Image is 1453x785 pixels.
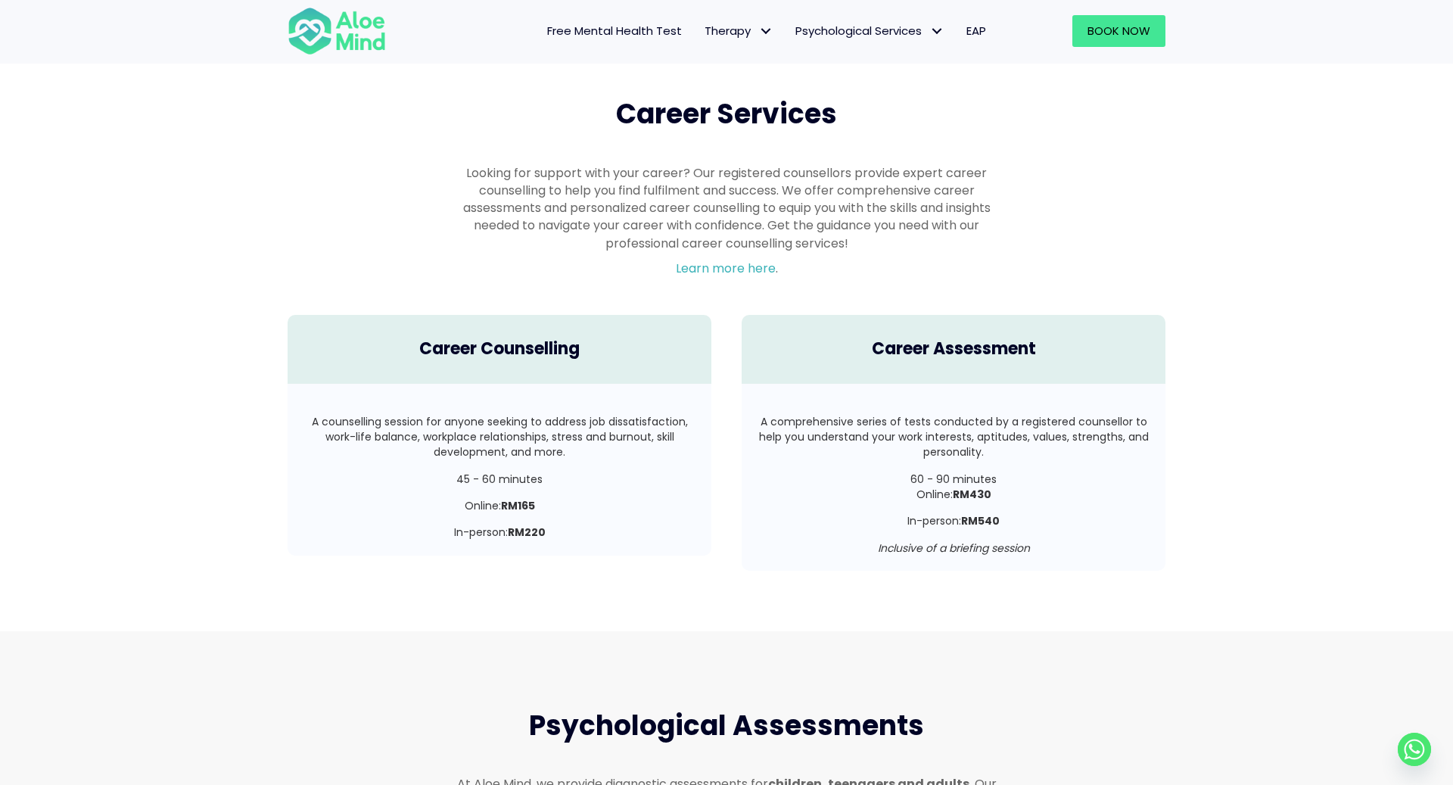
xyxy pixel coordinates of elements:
[966,23,986,39] span: EAP
[303,472,696,487] p: 45 - 60 minutes
[1072,15,1165,47] a: Book Now
[303,525,696,540] p: In-person:
[926,20,947,42] span: Psychological Services: submenu
[616,95,837,133] span: Career Services
[442,260,1011,277] p: .
[547,23,682,39] span: Free Mental Health Test
[508,525,546,540] strong: RM220
[303,338,696,361] h4: Career Counselling
[536,15,693,47] a: Free Mental Health Test
[755,20,776,42] span: Therapy: submenu
[757,338,1150,361] h4: Career Assessment
[676,260,776,277] a: Learn more here
[757,487,1150,502] p: Online:
[705,23,773,39] span: Therapy
[303,498,696,513] p: Online:
[955,15,997,47] a: EAP
[757,472,1150,487] p: 60 - 90 minutes
[961,513,1000,528] strong: RM540
[784,15,955,47] a: Psychological ServicesPsychological Services: submenu
[878,540,1030,556] em: Inclusive of a briefing session
[693,15,784,47] a: TherapyTherapy: submenu
[757,513,1150,528] p: In-person:
[529,706,924,745] span: Psychological Assessments
[953,487,991,502] strong: RM430
[757,414,1150,460] p: A comprehensive series of tests conducted by a registered counsellor to help you understand your ...
[1087,23,1150,39] span: Book Now
[442,164,1011,252] p: Looking for support with your career? Our registered counsellors provide expert career counsellin...
[795,23,944,39] span: Psychological Services
[1398,733,1431,766] a: Whatsapp
[303,414,696,460] p: A counselling session for anyone seeking to address job dissatisfaction, work-life balance, workp...
[288,6,386,56] img: Aloe mind Logo
[501,498,535,513] strong: RM165
[406,15,997,47] nav: Menu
